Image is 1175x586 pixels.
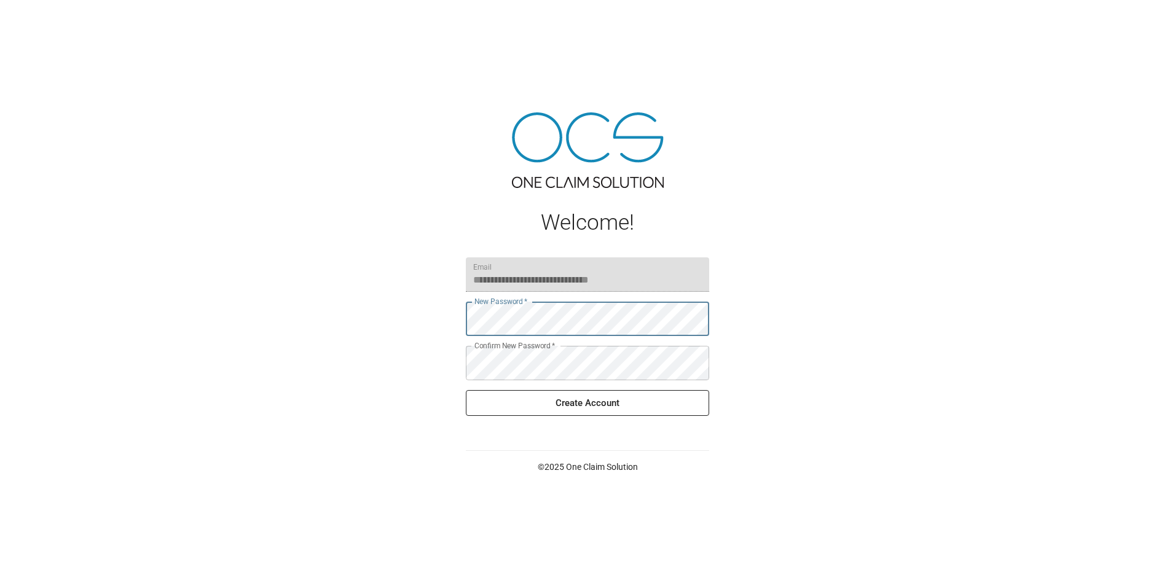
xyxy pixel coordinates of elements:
[15,7,64,32] img: ocs-logo-white-transparent.png
[474,296,527,307] label: New Password
[466,210,709,235] h1: Welcome!
[512,112,664,188] img: ocs-logo-tra.png
[466,390,709,416] button: Create Account
[474,340,555,351] label: Confirm New Password
[466,461,709,473] p: © 2025 One Claim Solution
[473,262,492,272] label: Email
